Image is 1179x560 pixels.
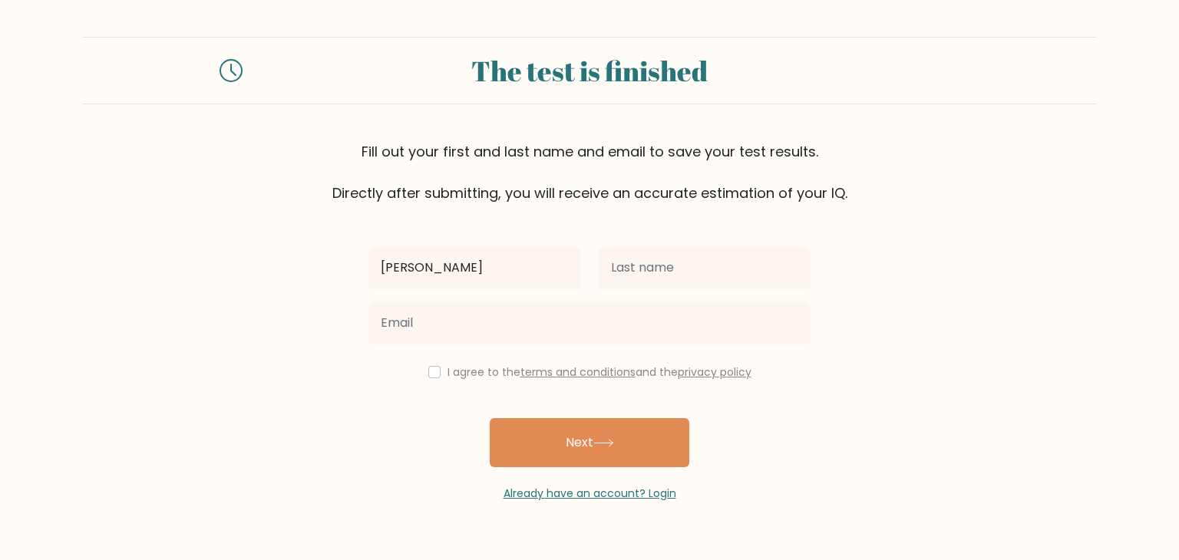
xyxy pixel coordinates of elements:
[678,364,751,380] a: privacy policy
[368,246,580,289] input: First name
[504,486,676,501] a: Already have an account? Login
[490,418,689,467] button: Next
[520,364,636,380] a: terms and conditions
[83,141,1096,203] div: Fill out your first and last name and email to save your test results. Directly after submitting,...
[261,50,918,91] div: The test is finished
[599,246,811,289] input: Last name
[368,301,811,344] input: Email
[447,364,751,380] label: I agree to the and the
